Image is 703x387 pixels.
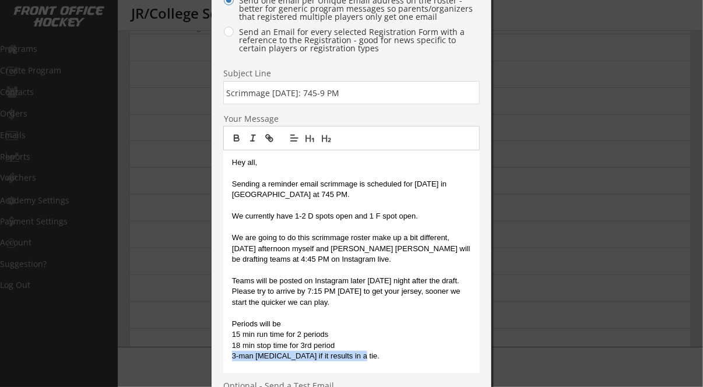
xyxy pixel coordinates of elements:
p: We currently have 1-2 D spots open and 1 F spot open. [232,211,471,221]
div: Your Message [224,115,306,123]
p: Teams will be posted on Instagram later [DATE] night after the draft. Please try to arrive by 7:1... [232,276,471,308]
p: We are going to do this scrimmage roster make up a bit different, [DATE] afternoon myself and [PE... [232,233,471,265]
span: Text alignment [286,131,303,145]
p: 18 min stop time for 3rd period [232,340,471,351]
p: 15 min run time for 2 periods [232,329,471,340]
div: Subject Line [223,69,305,78]
p: Hey all, [232,157,471,168]
input: Type here... [223,81,480,104]
label: Send an Email for every selected Registration Form with a reference to the Registration - good fo... [235,28,474,52]
p: Sending a reminder email scrimmage is scheduled for [DATE] in [GEOGRAPHIC_DATA] at 745 PM. [232,179,471,200]
p: Periods will be [232,319,471,329]
p: 3-man [MEDICAL_DATA] if it results in a tie. [232,351,471,361]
